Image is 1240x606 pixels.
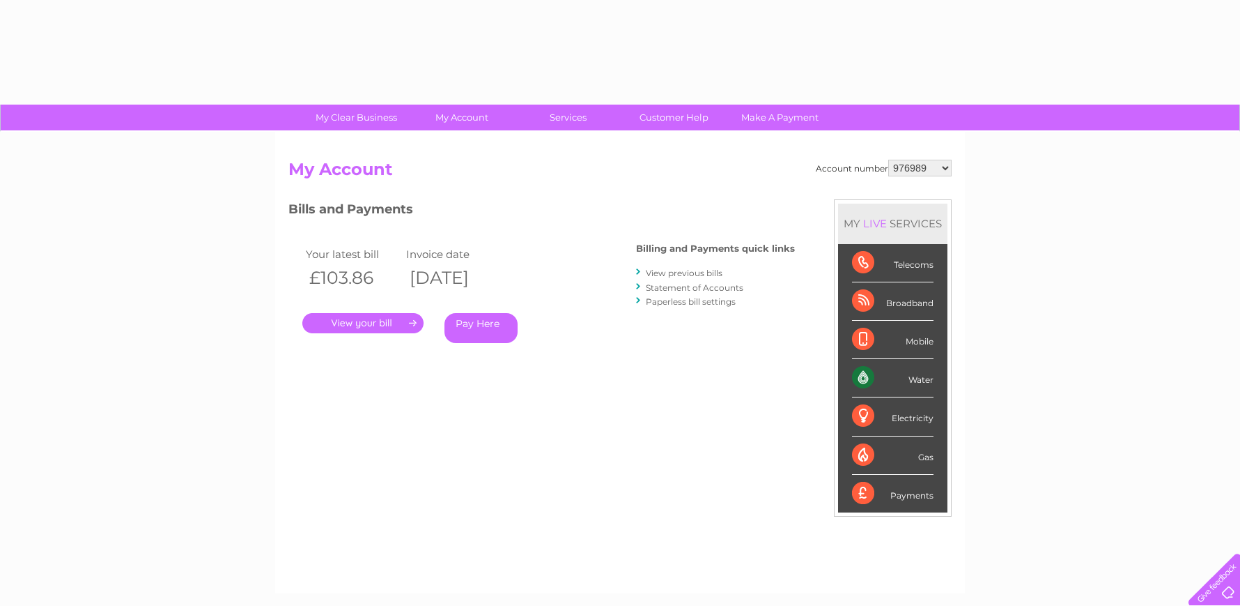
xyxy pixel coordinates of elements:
a: My Account [405,105,520,130]
div: Water [852,359,933,397]
td: Your latest bill [302,245,403,264]
a: Services [511,105,626,130]
div: Mobile [852,321,933,359]
a: View previous bills [646,268,722,278]
a: . [302,313,424,333]
a: Pay Here [444,313,518,343]
td: Invoice date [403,245,503,264]
div: Gas [852,437,933,475]
div: Electricity [852,397,933,436]
a: Customer Help [617,105,731,130]
a: Statement of Accounts [646,282,743,293]
div: LIVE [860,217,890,230]
div: Payments [852,475,933,513]
a: My Clear Business [299,105,414,130]
a: Paperless bill settings [646,296,736,307]
h4: Billing and Payments quick links [636,243,795,254]
th: [DATE] [403,264,503,292]
a: Make A Payment [722,105,837,130]
h3: Bills and Payments [288,199,795,224]
th: £103.86 [302,264,403,292]
div: MY SERVICES [838,204,947,243]
div: Telecoms [852,244,933,282]
div: Broadband [852,282,933,321]
h2: My Account [288,160,952,186]
div: Account number [816,160,952,176]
